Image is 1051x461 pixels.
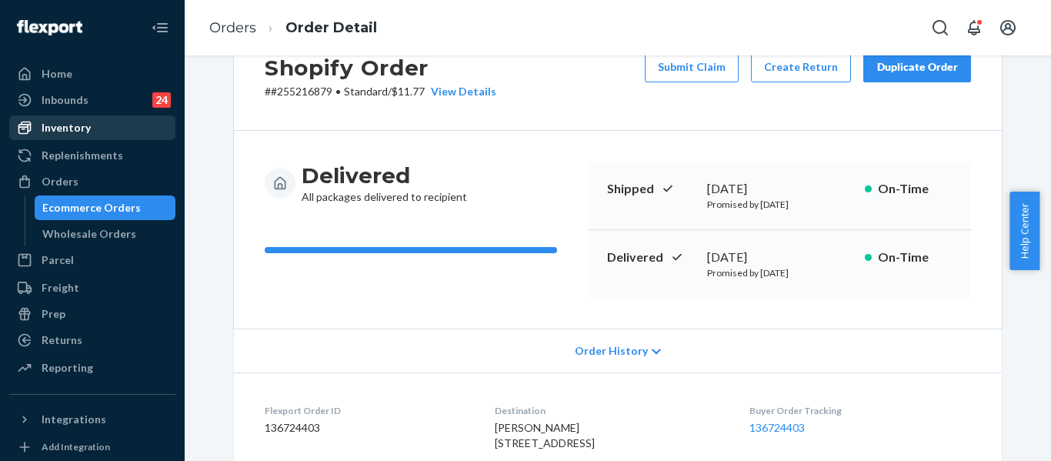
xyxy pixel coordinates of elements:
button: Create Return [751,52,851,82]
p: On-Time [878,180,953,198]
a: Orders [9,169,175,194]
img: Flexport logo [17,20,82,35]
dd: 136724403 [265,420,470,436]
div: Parcel [42,252,74,268]
a: Home [9,62,175,86]
div: Returns [42,332,82,348]
a: Reporting [9,356,175,380]
p: Promised by [DATE] [707,198,852,211]
ol: breadcrumbs [197,5,389,51]
a: Add Integration [9,438,175,456]
a: Freight [9,276,175,300]
a: Inventory [9,115,175,140]
a: Ecommerce Orders [35,195,176,220]
h2: Shopify Order [265,52,496,84]
button: Integrations [9,407,175,432]
button: Submit Claim [645,52,739,82]
span: Order History [575,343,648,359]
p: Shipped [607,180,695,198]
div: Inventory [42,120,91,135]
div: Duplicate Order [876,59,958,75]
div: Home [42,66,72,82]
a: Prep [9,302,175,326]
span: [PERSON_NAME] [STREET_ADDRESS] [495,421,595,449]
p: Delivered [607,249,695,266]
dt: Buyer Order Tracking [749,404,971,417]
div: Freight [42,280,79,296]
button: Open account menu [993,12,1023,43]
button: Open Search Box [925,12,956,43]
div: Add Integration [42,440,110,453]
div: Ecommerce Orders [42,200,141,215]
a: Inbounds24 [9,88,175,112]
dt: Flexport Order ID [265,404,470,417]
dt: Destination [495,404,724,417]
p: On-Time [878,249,953,266]
span: • [335,85,341,98]
div: Wholesale Orders [42,226,136,242]
div: Integrations [42,412,106,427]
div: Inbounds [42,92,88,108]
button: View Details [425,84,496,99]
button: Open notifications [959,12,989,43]
div: Reporting [42,360,93,376]
a: Order Detail [285,19,377,36]
div: All packages delivered to recipient [302,162,467,205]
p: # #255216879 / $11.77 [265,84,496,99]
p: Promised by [DATE] [707,266,852,279]
a: Replenishments [9,143,175,168]
button: Duplicate Order [863,52,971,82]
div: [DATE] [707,180,852,198]
a: Parcel [9,248,175,272]
button: Close Navigation [145,12,175,43]
h3: Delivered [302,162,467,189]
div: Replenishments [42,148,123,163]
span: Standard [344,85,388,98]
div: Prep [42,306,65,322]
div: 24 [152,92,171,108]
button: Help Center [1009,192,1039,270]
div: [DATE] [707,249,852,266]
div: Orders [42,174,78,189]
a: 136724403 [749,421,805,434]
a: Orders [209,19,256,36]
a: Returns [9,328,175,352]
a: Wholesale Orders [35,222,176,246]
